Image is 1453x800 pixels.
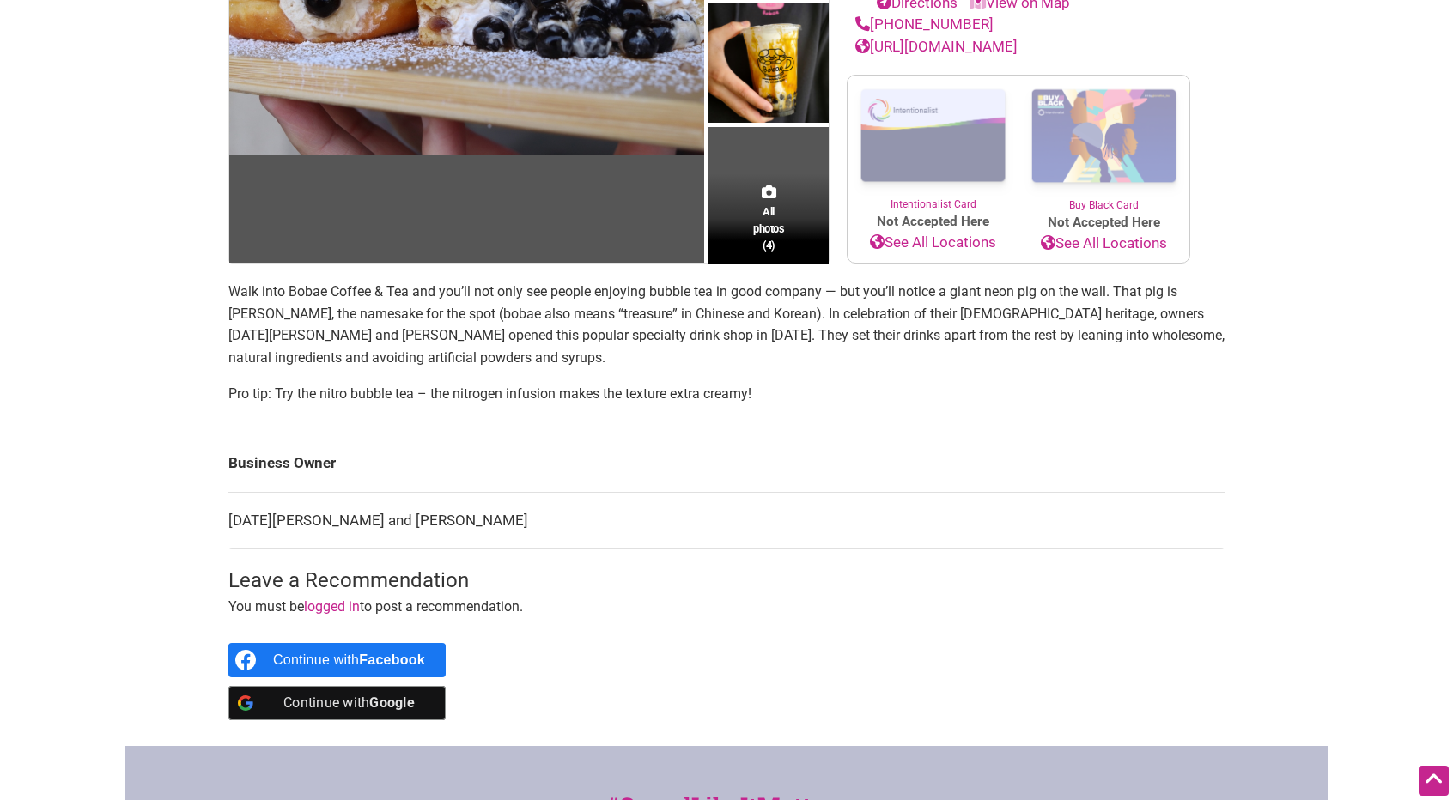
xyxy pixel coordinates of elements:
[753,203,784,252] span: All photos (4)
[848,212,1018,232] span: Not Accepted Here
[228,643,446,677] a: Continue with <b>Facebook</b>
[228,281,1225,368] p: Walk into Bobae Coffee & Tea and you’ll not only see people enjoying bubble tea in good company —...
[273,686,425,720] div: Continue with
[1018,213,1189,233] span: Not Accepted Here
[304,598,360,615] a: logged in
[1018,76,1189,213] a: Buy Black Card
[228,492,1225,549] td: [DATE][PERSON_NAME] and [PERSON_NAME]
[848,232,1018,254] a: See All Locations
[369,694,415,711] b: Google
[1018,76,1189,197] img: Buy Black Card
[273,643,425,677] div: Continue with
[1419,766,1449,796] div: Scroll Back to Top
[848,76,1018,212] a: Intentionalist Card
[228,686,446,720] a: Continue with <b>Google</b>
[228,567,1225,596] h3: Leave a Recommendation
[359,652,425,667] b: Facebook
[228,435,1225,492] td: Business Owner
[1018,233,1189,255] a: See All Locations
[855,38,1018,55] a: [URL][DOMAIN_NAME]
[228,383,1225,405] p: Pro tip: Try the nitro bubble tea – the nitrogen infusion makes the texture extra creamy!
[228,596,1225,618] p: You must be to post a recommendation.
[848,76,1018,197] img: Intentionalist Card
[855,15,994,33] a: [PHONE_NUMBER]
